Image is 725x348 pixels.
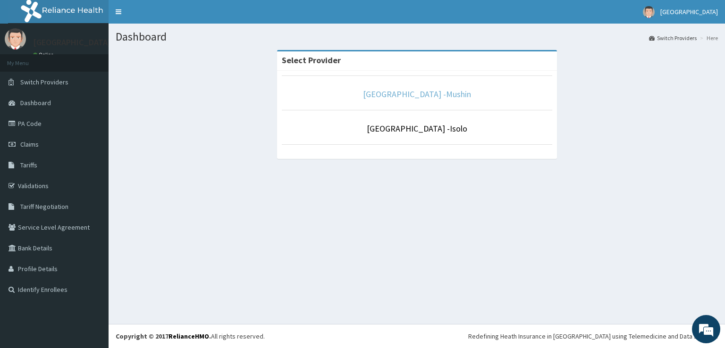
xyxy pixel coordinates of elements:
li: Here [698,34,718,42]
span: [GEOGRAPHIC_DATA] [660,8,718,16]
span: Tariffs [20,161,37,169]
textarea: Type your message and hit 'Enter' [5,240,180,273]
a: [GEOGRAPHIC_DATA] -Mushin [363,89,471,99]
div: Minimize live chat window [155,5,177,27]
div: Chat with us now [49,53,159,65]
span: Switch Providers [20,78,68,86]
div: Redefining Heath Insurance in [GEOGRAPHIC_DATA] using Telemedicine and Data Science! [468,331,718,341]
img: User Image [643,6,655,18]
span: Claims [20,140,39,149]
h1: Dashboard [116,31,718,43]
span: We're online! [55,110,130,206]
span: Tariff Negotiation [20,202,68,211]
a: RelianceHMO [169,332,209,340]
span: Dashboard [20,99,51,107]
strong: Copyright © 2017 . [116,332,211,340]
a: [GEOGRAPHIC_DATA] -Isolo [367,123,467,134]
img: d_794563401_company_1708531726252_794563401 [17,47,38,71]
img: User Image [5,28,26,50]
a: Online [33,51,56,58]
p: [GEOGRAPHIC_DATA] [33,38,111,47]
a: Switch Providers [649,34,697,42]
strong: Select Provider [282,55,341,66]
footer: All rights reserved. [109,324,725,348]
